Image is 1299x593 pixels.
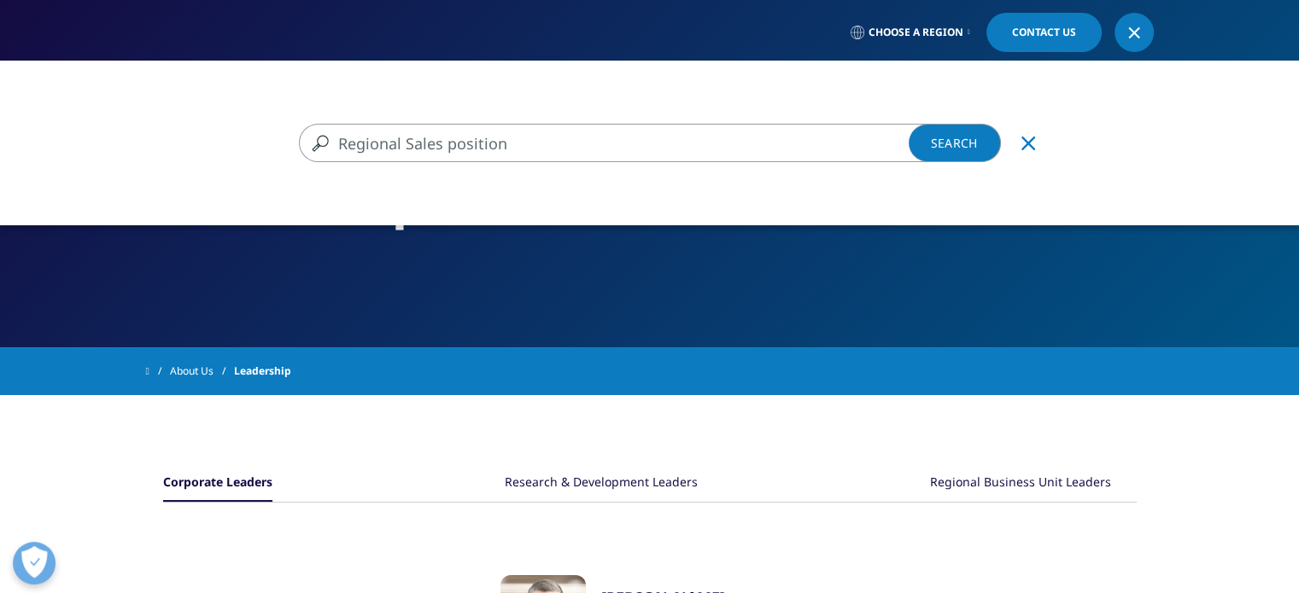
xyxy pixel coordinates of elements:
input: Search [299,124,951,162]
span: Contact Us [1012,27,1076,38]
a: Search [909,124,1001,162]
svg: Clear [1021,137,1035,150]
a: Contact Us [986,13,1102,52]
nav: Primary [290,60,1154,140]
button: Open Preferences [13,542,56,584]
span: Choose a Region [869,26,963,39]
